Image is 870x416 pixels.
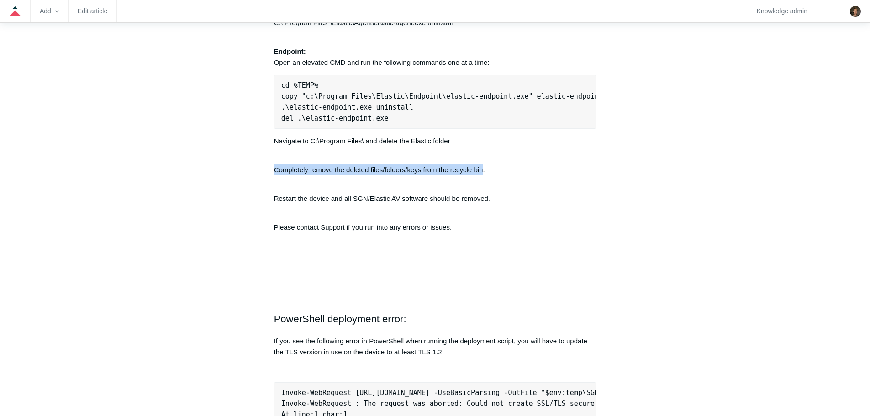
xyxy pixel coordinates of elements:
p: Restart the device and all SGN/Elastic AV software should be removed. [274,182,596,215]
p: Open an elevated CMD and run the following commands one at a time: [274,35,596,68]
zd-hc-trigger: Click your profile icon to open the profile menu [850,6,861,17]
p: Please contact Support if you run into any errors or issues. [274,222,596,233]
pre: cd %TEMP% copy "c:\Program Files\Elastic\Endpoint\elastic-endpoint.exe" elastic-endpoint.exe .\el... [274,75,596,129]
strong: Endpoint: [274,47,306,55]
img: user avatar [850,6,861,17]
a: Edit article [78,9,107,14]
p: If you see the following error in PowerShell when running the deployment script, you will have to... [274,336,596,358]
a: Knowledge admin [757,9,807,14]
zd-hc-trigger: Add [40,9,59,14]
p: Navigate to C:\Program Files\ and delete the Elastic folder [274,136,596,147]
h2: PowerShell deployment error: [274,311,596,327]
p: Completely remove the deleted files/folders/keys from the recycle bin. [274,153,596,175]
